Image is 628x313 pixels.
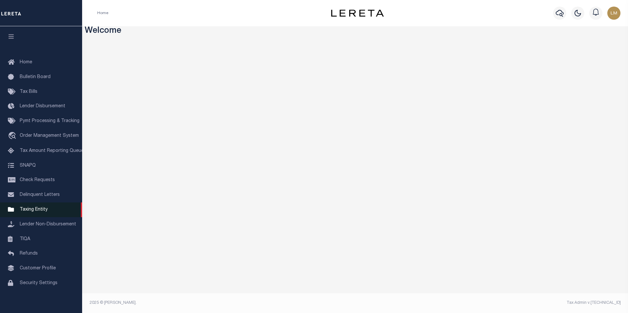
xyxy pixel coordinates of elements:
[20,163,36,168] span: SNAPQ
[360,300,621,306] div: Tax Admin v.[TECHNICAL_ID]
[20,207,48,212] span: Taxing Entity
[20,134,79,138] span: Order Management System
[20,90,37,94] span: Tax Bills
[20,251,38,256] span: Refunds
[20,237,30,241] span: TIQA
[20,266,56,271] span: Customer Profile
[20,149,84,153] span: Tax Amount Reporting Queue
[20,60,32,65] span: Home
[20,193,60,197] span: Delinquent Letters
[97,10,108,16] li: Home
[20,75,51,79] span: Bulletin Board
[85,300,355,306] div: 2025 © [PERSON_NAME].
[85,26,626,36] h3: Welcome
[20,119,79,123] span: Pymt Processing & Tracking
[8,132,18,140] i: travel_explore
[331,10,384,17] img: logo-dark.svg
[20,281,57,285] span: Security Settings
[607,7,620,20] img: svg+xml;base64,PHN2ZyB4bWxucz0iaHR0cDovL3d3dy53My5vcmcvMjAwMC9zdmciIHBvaW50ZXItZXZlbnRzPSJub25lIi...
[20,104,65,109] span: Lender Disbursement
[20,178,55,182] span: Check Requests
[20,222,76,227] span: Lender Non-Disbursement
